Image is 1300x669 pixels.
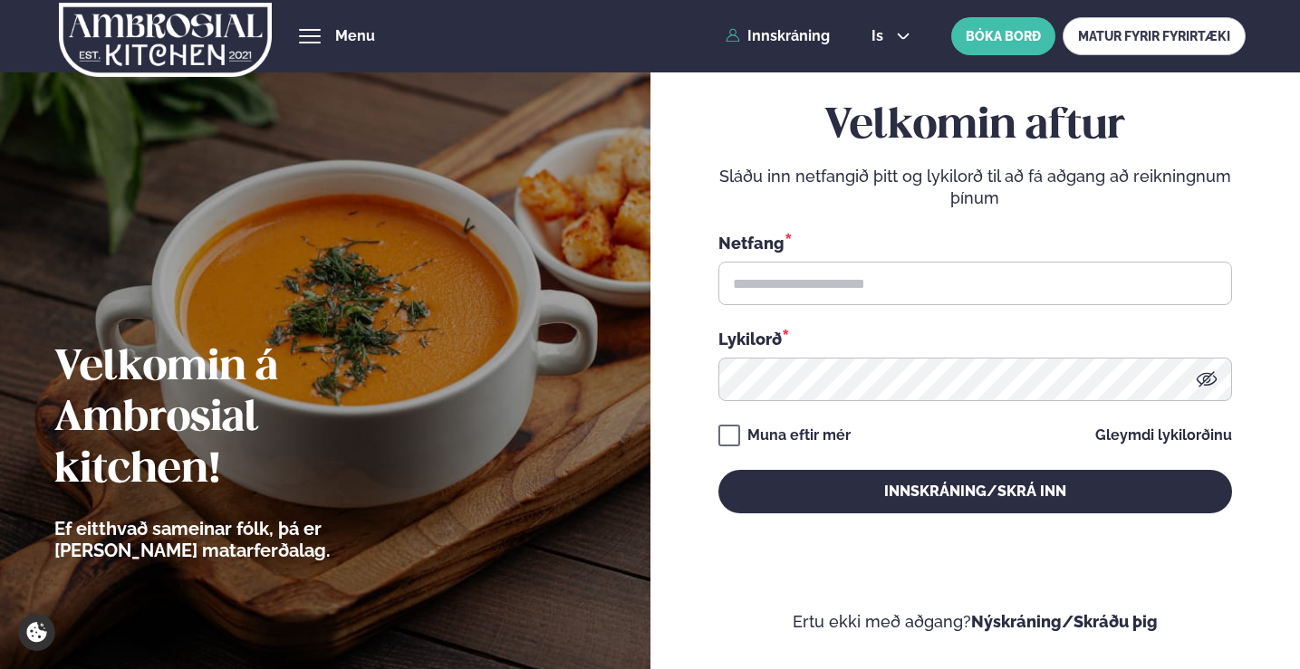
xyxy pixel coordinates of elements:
a: Nýskráning/Skráðu þig [971,612,1158,631]
img: logo [58,3,274,77]
h2: Velkomin aftur [718,101,1232,152]
p: Ertu ekki með aðgang? [704,611,1246,633]
a: Innskráning [726,28,830,44]
div: Netfang [718,231,1232,254]
button: Innskráning/Skrá inn [718,470,1232,513]
p: Ef eitthvað sameinar fólk, þá er [PERSON_NAME] matarferðalag. [54,518,430,561]
a: Cookie settings [18,614,55,651]
span: is [871,29,889,43]
button: BÓKA BORÐ [951,17,1055,55]
button: is [857,29,925,43]
a: MATUR FYRIR FYRIRTÆKI [1063,17,1246,55]
div: Lykilorð [718,327,1232,350]
button: hamburger [299,25,321,47]
p: Sláðu inn netfangið þitt og lykilorð til að fá aðgang að reikningnum þínum [718,166,1232,209]
a: Gleymdi lykilorðinu [1095,428,1232,443]
h2: Velkomin á Ambrosial kitchen! [54,343,430,495]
